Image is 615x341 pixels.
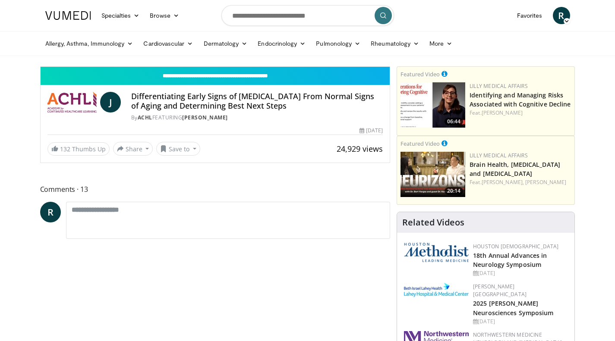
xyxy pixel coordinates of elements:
[40,202,61,222] a: R
[473,269,568,277] div: [DATE]
[138,35,198,52] a: Cardiovascular
[401,152,465,197] a: 20:14
[404,283,469,297] img: e7977282-282c-4444-820d-7cc2733560fd.jpg.150x105_q85_autocrop_double_scale_upscale_version-0.2.jpg
[470,178,571,186] div: Feat.
[145,7,184,24] a: Browse
[470,160,560,178] a: Brain Health, [MEDICAL_DATA] and [MEDICAL_DATA]
[47,142,110,156] a: 132 Thumbs Up
[60,145,70,153] span: 132
[402,217,464,228] h4: Related Videos
[401,82,465,128] img: fc5f84e2-5eb7-4c65-9fa9-08971b8c96b8.jpg.150x105_q85_crop-smart_upscale.jpg
[512,7,548,24] a: Favorites
[401,82,465,128] a: 06:44
[525,178,566,186] a: [PERSON_NAME]
[113,142,153,156] button: Share
[47,92,97,113] img: ACHL
[470,109,571,117] div: Feat.
[40,35,139,52] a: Allergy, Asthma, Immunology
[131,92,383,110] h4: Differentiating Early Signs of [MEDICAL_DATA] From Normal Signs of Aging and Determining Best Nex...
[360,127,383,135] div: [DATE]
[156,142,200,156] button: Save to
[473,243,558,250] a: Houston [DEMOGRAPHIC_DATA]
[470,152,528,159] a: Lilly Medical Affairs
[40,184,391,195] span: Comments 13
[366,35,424,52] a: Rheumatology
[482,109,523,116] a: [PERSON_NAME]
[199,35,253,52] a: Dermatology
[553,7,570,24] a: R
[404,243,469,262] img: 5e4488cc-e109-4a4e-9fd9-73bb9237ee91.png.150x105_q85_autocrop_double_scale_upscale_version-0.2.png
[45,11,91,20] img: VuMedi Logo
[473,299,553,316] a: 2025 [PERSON_NAME] Neurosciences Symposium
[470,82,528,90] a: Lilly Medical Affairs
[131,114,383,122] div: By FEATURING
[473,283,527,298] a: [PERSON_NAME][GEOGRAPHIC_DATA]
[424,35,457,52] a: More
[96,7,145,24] a: Specialties
[401,70,440,78] small: Featured Video
[252,35,311,52] a: Endocrinology
[473,251,547,269] a: 18th Annual Advances in Neurology Symposium
[473,318,568,325] div: [DATE]
[445,187,463,195] span: 20:14
[100,92,121,113] a: J
[482,178,524,186] a: [PERSON_NAME],
[470,91,571,108] a: Identifying and Managing Risks Associated with Cognitive Decline
[401,140,440,147] small: Featured Video
[138,114,152,121] a: ACHL
[337,144,383,154] span: 24,929 views
[221,5,394,26] input: Search topics, interventions
[182,114,228,121] a: [PERSON_NAME]
[311,35,366,52] a: Pulmonology
[445,118,463,125] span: 06:44
[401,152,465,197] img: ca157f26-4c4a-49fd-8611-8e91f7be245d.png.150x105_q85_crop-smart_upscale.jpg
